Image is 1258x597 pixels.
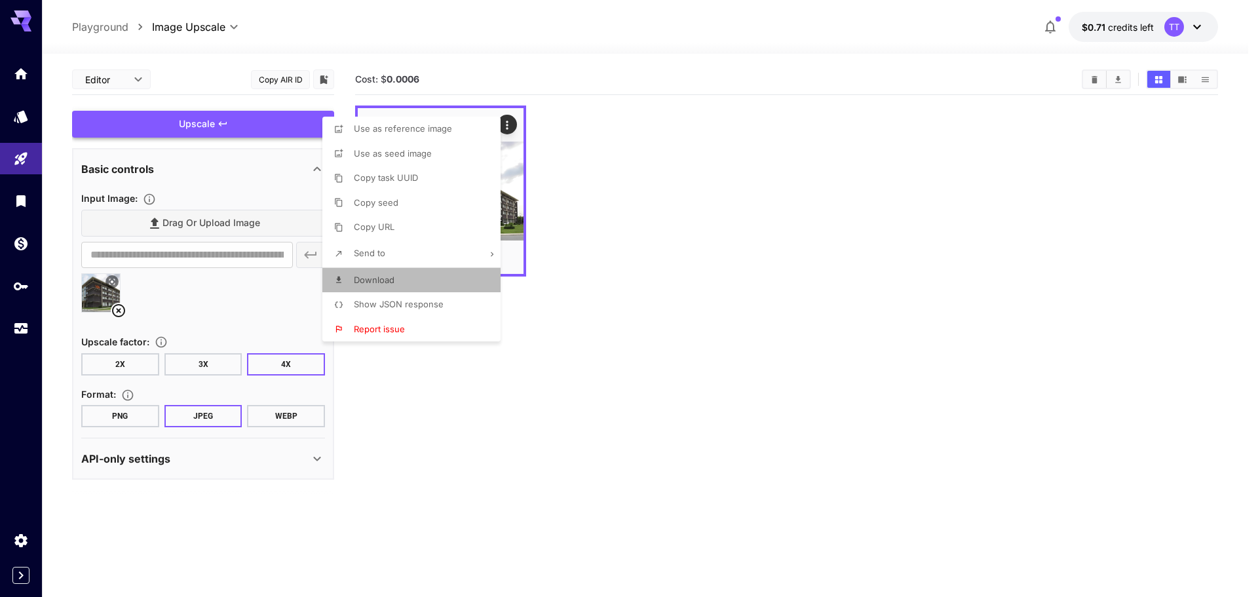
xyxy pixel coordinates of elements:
[354,197,398,208] span: Copy seed
[354,299,444,309] span: Show JSON response
[354,148,432,159] span: Use as seed image
[354,248,385,258] span: Send to
[354,123,452,134] span: Use as reference image
[354,221,394,232] span: Copy URL
[354,275,394,285] span: Download
[354,172,418,183] span: Copy task UUID
[354,324,405,334] span: Report issue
